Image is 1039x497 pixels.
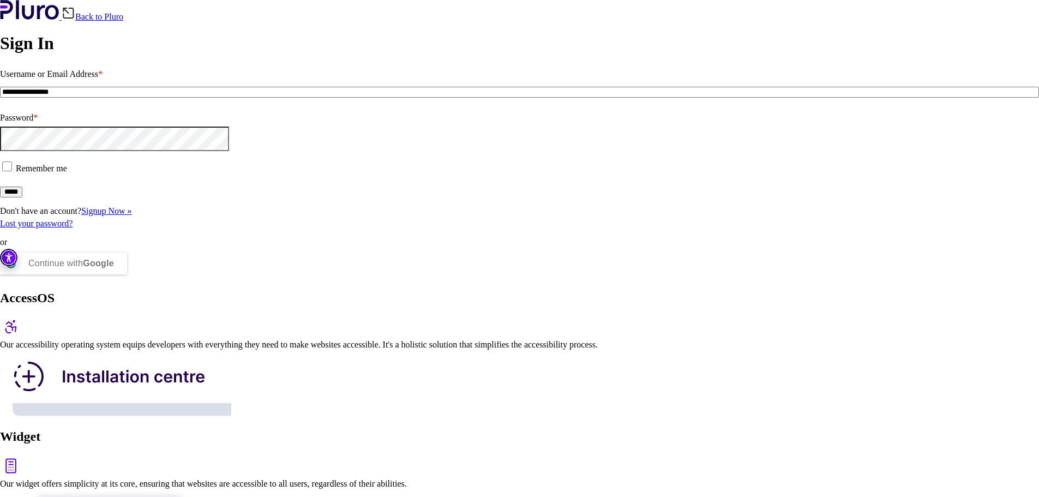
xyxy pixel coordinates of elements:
a: Back to Pluro [62,12,123,21]
b: Google [83,259,114,268]
img: Back icon [62,7,75,20]
input: Remember me [2,161,12,171]
div: Continue with [28,253,114,274]
a: Signup Now » [81,206,131,215]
